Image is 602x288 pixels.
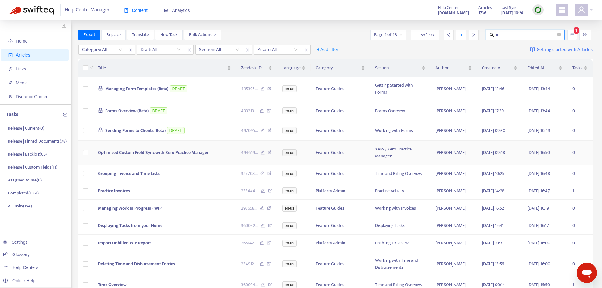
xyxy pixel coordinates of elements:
td: Xero / Xero Practice Manager [370,141,430,165]
td: Platform Admin [311,235,370,252]
span: Articles [478,4,492,11]
td: [PERSON_NAME] [430,165,477,182]
p: Release | Current ( 0 ) [8,125,44,132]
span: Replace [106,31,121,38]
th: Tasks [567,59,593,77]
span: 497095 ... [241,127,258,134]
td: Feature Guides [311,200,370,217]
span: 266142 ... [241,240,257,247]
span: [DATE] 16:47 [527,187,550,194]
span: Language [282,64,301,71]
span: close [185,46,193,54]
td: Feature Guides [311,217,370,235]
span: Deleting Time and Disbursement Entries [98,260,175,267]
span: [DATE] 09:58 [482,149,505,156]
p: All tasks ( 154 ) [8,203,32,209]
a: Settings [3,240,28,245]
p: Release | Pinned Documents ( 78 ) [8,138,67,144]
span: file-image [8,81,13,85]
td: Getting Started with Forms [370,77,430,101]
span: plus-circle [63,113,67,117]
span: Help Center [438,4,459,11]
span: DRAFT [170,85,187,92]
span: right [471,33,476,37]
span: en-us [282,222,297,229]
span: [DATE] 13:44 [527,85,550,92]
td: 0 [567,121,593,141]
img: image-link [530,47,535,52]
span: link [8,67,13,71]
td: [PERSON_NAME] [430,77,477,101]
span: en-us [282,240,297,247]
span: en-us [282,85,297,92]
span: Managing Form Templates (Beta) [105,85,168,92]
span: Analytics [164,8,190,13]
a: Getting started with Articles [530,45,593,55]
th: Author [430,59,477,77]
td: [PERSON_NAME] [430,217,477,235]
span: + Add filter [317,46,339,53]
button: New Task [155,30,183,40]
span: 327708 ... [241,170,258,177]
td: 0 [567,235,593,252]
td: Feature Guides [311,165,370,182]
td: Working with Invoices [370,200,430,217]
span: book [124,8,128,13]
span: Grouping Invoice and Time Lists [98,170,160,177]
span: 1 [574,27,579,34]
td: [PERSON_NAME] [430,101,477,121]
span: 293658 ... [241,205,257,212]
span: New Task [160,31,178,38]
span: [DATE] 16:00 [527,239,550,247]
span: Edited At [527,64,557,71]
td: Feature Guides [311,101,370,121]
span: search [490,33,494,37]
span: Bulk Actions [189,31,216,38]
td: 0 [567,217,593,235]
p: Release | Backlog ( 65 ) [8,151,47,157]
span: [DATE] 14:28 [482,187,504,194]
td: 0 [567,200,593,217]
span: Export [83,31,95,38]
th: Section [370,59,430,77]
p: Assigned to me ( 0 ) [8,177,42,183]
span: en-us [282,187,297,194]
span: [DATE] 09:30 [482,127,505,134]
span: Content [124,8,148,13]
span: close [302,46,310,54]
span: [DATE] 16:50 [527,149,550,156]
span: [DATE] 10:31 [482,239,504,247]
a: Glossary [3,252,30,257]
td: 0 [567,165,593,182]
span: Help Center Manager [65,4,110,16]
span: Import Unbilled WIP Report [98,239,151,247]
td: Feature Guides [311,141,370,165]
span: [DATE] 10:43 [527,127,550,134]
span: Author [435,64,467,71]
td: Feature Guides [311,77,370,101]
td: Practice Activity [370,182,430,200]
td: 1 [567,182,593,200]
td: Feature Guides [311,121,370,141]
td: Working with Forms [370,121,430,141]
button: Bulk Actionsdown [184,30,221,40]
iframe: Button to launch messaging window [577,263,597,283]
th: Created At [477,59,522,77]
span: lock [98,86,103,91]
span: Managing Work In Progress - WIP [98,205,162,212]
td: [PERSON_NAME] [430,141,477,165]
th: Category [311,59,370,77]
span: Practice Invoices [98,187,130,194]
td: Displaying Tasks [370,217,430,235]
strong: [DOMAIN_NAME] [438,9,469,16]
span: en-us [282,205,297,212]
span: [DATE] 16:52 [482,205,504,212]
span: close-circle [557,32,561,38]
span: 1 - 15 of 193 [416,32,434,38]
span: Title [98,64,226,71]
span: [DATE] 10:25 [482,170,504,177]
span: [DATE] 16:48 [527,170,550,177]
span: [DATE] 16:17 [527,222,549,229]
span: close [244,46,252,54]
button: Translate [127,30,154,40]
